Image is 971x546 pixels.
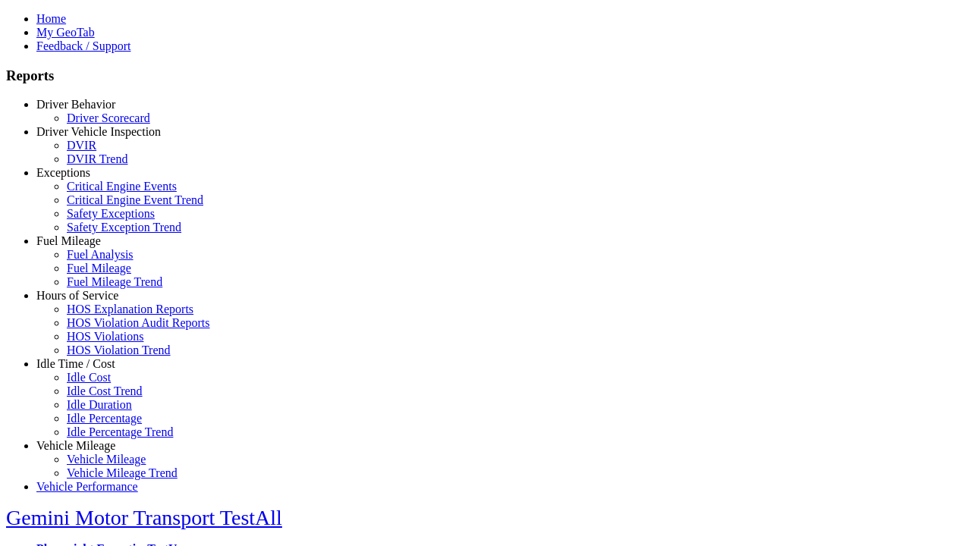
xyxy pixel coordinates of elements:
[67,303,193,315] a: HOS Explanation Reports
[67,152,127,165] a: DVIR Trend
[67,466,178,479] a: Vehicle Mileage Trend
[36,357,115,370] a: Idle Time / Cost
[36,234,101,247] a: Fuel Mileage
[67,139,96,152] a: DVIR
[6,506,282,529] a: Gemini Motor Transport TestAll
[36,39,130,52] a: Feedback / Support
[36,289,118,302] a: Hours of Service
[67,371,111,384] a: Idle Cost
[36,125,161,138] a: Driver Vehicle Inspection
[36,12,66,25] a: Home
[67,316,210,329] a: HOS Violation Audit Reports
[67,207,155,220] a: Safety Exceptions
[36,439,115,452] a: Vehicle Mileage
[67,193,203,206] a: Critical Engine Event Trend
[67,248,134,261] a: Fuel Analysis
[67,344,171,356] a: HOS Violation Trend
[67,398,132,411] a: Idle Duration
[67,384,143,397] a: Idle Cost Trend
[67,275,162,288] a: Fuel Mileage Trend
[36,26,95,39] a: My GeoTab
[67,425,173,438] a: Idle Percentage Trend
[67,412,142,425] a: Idle Percentage
[6,67,965,84] h3: Reports
[67,453,146,466] a: Vehicle Mileage
[67,111,150,124] a: Driver Scorecard
[36,98,115,111] a: Driver Behavior
[67,330,143,343] a: HOS Violations
[67,221,181,234] a: Safety Exception Trend
[67,180,177,193] a: Critical Engine Events
[36,166,90,179] a: Exceptions
[67,262,131,275] a: Fuel Mileage
[36,480,138,493] a: Vehicle Performance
